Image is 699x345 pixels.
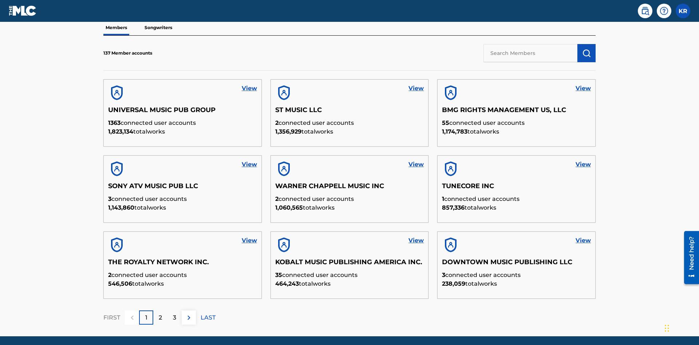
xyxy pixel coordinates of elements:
img: account [442,84,459,102]
a: View [576,160,591,169]
p: total works [442,203,591,212]
span: 464,243 [275,280,299,287]
p: LAST [201,313,216,322]
span: 1363 [108,119,121,126]
span: 2 [275,195,279,202]
img: account [108,236,126,254]
img: right [185,313,193,322]
span: 1 [442,195,444,202]
img: account [275,84,293,102]
p: Songwriters [142,20,174,35]
h5: TUNECORE INC [442,182,591,195]
p: total works [275,203,424,212]
p: FIRST [103,313,120,322]
img: search [641,7,649,15]
p: 137 Member accounts [103,50,152,56]
p: total works [275,127,424,136]
span: 1,143,860 [108,204,134,211]
p: connected user accounts [275,271,424,279]
p: connected user accounts [442,195,591,203]
img: account [442,236,459,254]
iframe: Chat Widget [663,310,699,345]
span: 55 [442,119,449,126]
a: View [408,84,424,93]
h5: SONY ATV MUSIC PUB LLC [108,182,257,195]
input: Search Members [483,44,577,62]
a: View [242,160,257,169]
img: account [108,160,126,178]
p: connected user accounts [275,195,424,203]
a: View [242,84,257,93]
h5: BMG RIGHTS MANAGEMENT US, LLC [442,106,591,119]
p: total works [442,127,591,136]
span: 2 [108,271,111,278]
a: View [576,84,591,93]
p: total works [442,279,591,288]
h5: DOWNTOWN MUSIC PUBLISHING LLC [442,258,591,271]
h5: THE ROYALTY NETWORK INC. [108,258,257,271]
img: account [108,84,126,102]
h5: WARNER CHAPPELL MUSIC INC [275,182,424,195]
span: 3 [442,271,445,278]
span: 1,356,929 [275,128,301,135]
iframe: Resource Center [679,228,699,288]
p: connected user accounts [442,271,591,279]
p: total works [275,279,424,288]
p: connected user accounts [108,195,257,203]
img: Search Works [582,49,591,57]
p: 2 [159,313,162,322]
img: account [275,160,293,178]
h5: KOBALT MUSIC PUBLISHING AMERICA INC. [275,258,424,271]
span: 1,060,565 [275,204,303,211]
p: total works [108,203,257,212]
span: 546,506 [108,280,132,287]
p: total works [108,279,257,288]
p: connected user accounts [108,119,257,127]
span: 35 [275,271,282,278]
span: 1,823,134 [108,128,133,135]
p: Members [103,20,129,35]
p: connected user accounts [442,119,591,127]
p: connected user accounts [108,271,257,279]
span: 1,174,783 [442,128,467,135]
p: 1 [145,313,147,322]
img: account [275,236,293,254]
h5: UNIVERSAL MUSIC PUB GROUP [108,106,257,119]
img: MLC Logo [9,5,37,16]
span: 238,059 [442,280,465,287]
span: 2 [275,119,279,126]
a: View [576,236,591,245]
span: 3 [108,195,111,202]
div: Drag [665,317,669,339]
h5: ST MUSIC LLC [275,106,424,119]
p: connected user accounts [275,119,424,127]
span: 857,336 [442,204,465,211]
a: View [408,160,424,169]
p: total works [108,127,257,136]
a: Public Search [638,4,652,18]
p: 3 [173,313,176,322]
img: help [660,7,668,15]
div: User Menu [676,4,690,18]
a: View [242,236,257,245]
img: account [442,160,459,178]
a: View [408,236,424,245]
div: Help [657,4,671,18]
